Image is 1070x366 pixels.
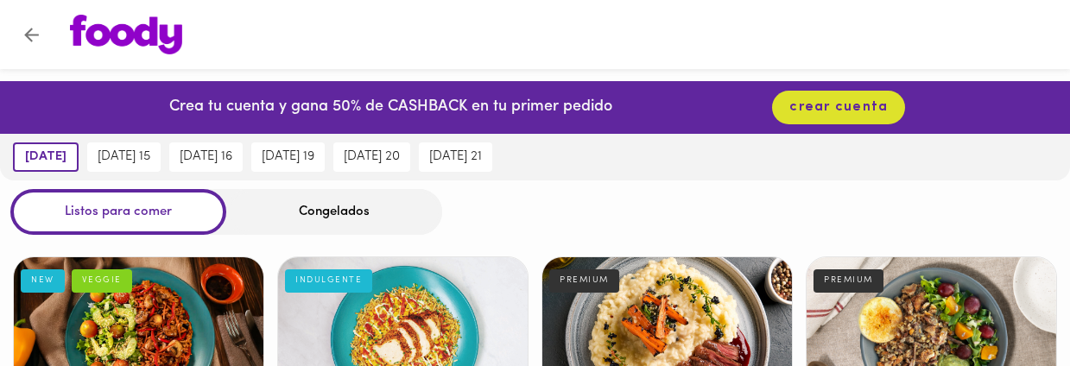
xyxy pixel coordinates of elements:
[789,99,888,116] span: crear cuenta
[72,269,132,292] div: VEGGIE
[169,97,612,119] p: Crea tu cuenta y gana 50% de CASHBACK en tu primer pedido
[344,149,400,165] span: [DATE] 20
[169,142,243,172] button: [DATE] 16
[70,15,182,54] img: logo.png
[21,269,65,292] div: NEW
[98,149,150,165] span: [DATE] 15
[285,269,372,292] div: INDULGENTE
[814,269,883,292] div: PREMIUM
[772,91,905,124] button: crear cuenta
[87,142,161,172] button: [DATE] 15
[180,149,232,165] span: [DATE] 16
[10,14,53,56] button: Volver
[970,266,1053,349] iframe: Messagebird Livechat Widget
[13,142,79,172] button: [DATE]
[333,142,410,172] button: [DATE] 20
[419,142,492,172] button: [DATE] 21
[226,189,442,235] div: Congelados
[549,269,619,292] div: PREMIUM
[10,189,226,235] div: Listos para comer
[429,149,482,165] span: [DATE] 21
[262,149,314,165] span: [DATE] 19
[251,142,325,172] button: [DATE] 19
[25,149,66,165] span: [DATE]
